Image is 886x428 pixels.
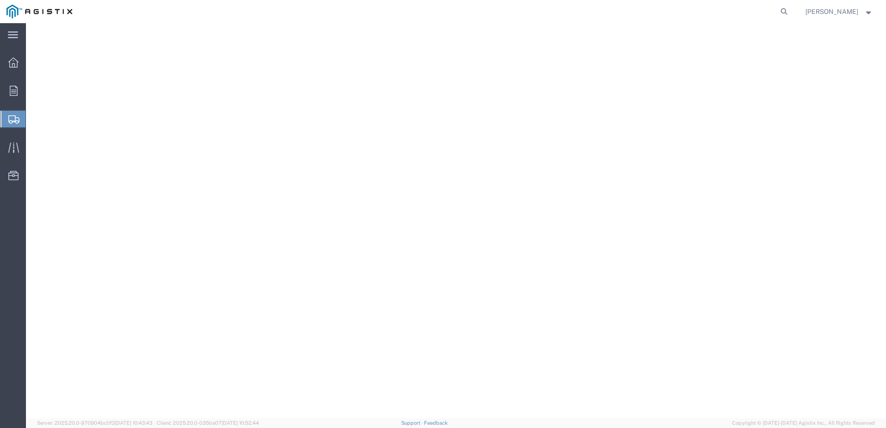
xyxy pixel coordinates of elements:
span: Server: 2025.20.0-970904bc0f3 [37,420,152,426]
span: [DATE] 10:52:44 [221,420,259,426]
span: Copyright © [DATE]-[DATE] Agistix Inc., All Rights Reserved [732,419,875,427]
span: Ricky Snead [805,6,858,17]
a: Support [401,420,424,426]
span: Client: 2025.20.0-035ba07 [157,420,259,426]
iframe: FS Legacy Container [26,23,886,418]
a: Feedback [424,420,448,426]
span: [DATE] 10:43:43 [115,420,152,426]
button: [PERSON_NAME] [805,6,873,17]
img: logo [6,5,72,19]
